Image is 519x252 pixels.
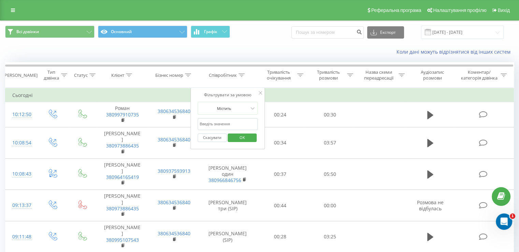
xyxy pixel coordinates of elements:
[200,190,256,221] td: [PERSON_NAME] три (SIP)
[12,136,30,150] div: 10:08:54
[256,158,305,190] td: 00:37
[262,69,296,81] div: Тривалість очікування
[3,72,38,78] div: [PERSON_NAME]
[200,158,256,190] td: [PERSON_NAME] один
[413,69,452,81] div: Аудіозапис розмови
[12,167,30,181] div: 10:08:43
[367,26,404,39] button: Експорт
[12,230,30,243] div: 09:11:48
[510,213,515,219] span: 1
[256,102,305,127] td: 00:24
[204,29,217,34] span: Графік
[198,92,258,98] div: Фільтрувати за умовою
[12,199,30,212] div: 09:13:37
[496,213,512,230] iframe: Intercom live chat
[5,26,95,38] button: Всі дзвінки
[5,88,514,102] td: Сьогодні
[305,190,355,221] td: 00:00
[106,142,139,149] a: 380973886435
[198,118,258,130] input: Введіть значення
[311,69,345,81] div: Тривалість розмови
[12,108,30,121] div: 10:12:50
[155,72,183,78] div: Бізнес номер
[106,237,139,243] a: 380995107543
[397,48,514,55] a: Коли дані можуть відрізнятися вiд інших систем
[228,134,257,142] button: OK
[433,8,486,13] span: Налаштування профілю
[106,111,139,118] a: 380997910735
[97,127,148,158] td: [PERSON_NAME]
[291,26,364,39] input: Пошук за номером
[361,69,397,81] div: Назва схеми переадресації
[198,134,227,142] button: Скасувати
[43,69,59,81] div: Тип дзвінка
[459,69,499,81] div: Коментар/категорія дзвінка
[158,108,190,114] a: 380634536840
[191,26,230,38] button: Графік
[233,132,252,143] span: OK
[74,72,88,78] div: Статус
[305,158,355,190] td: 05:50
[97,158,148,190] td: [PERSON_NAME]
[417,199,444,212] span: Розмова не відбулась
[208,177,241,183] a: 380966846756
[209,72,237,78] div: Співробітник
[97,102,148,127] td: Роман
[371,8,421,13] span: Реферальна програма
[111,72,124,78] div: Клієнт
[16,29,39,34] span: Всі дзвінки
[158,230,190,237] a: 380634536840
[256,190,305,221] td: 00:44
[498,8,510,13] span: Вихід
[98,26,187,38] button: Основний
[158,199,190,206] a: 380634536840
[158,136,190,143] a: 380634536840
[106,174,139,180] a: 380964165419
[158,168,190,174] a: 380937593913
[305,102,355,127] td: 00:30
[305,127,355,158] td: 03:57
[97,190,148,221] td: [PERSON_NAME]
[106,205,139,212] a: 380973886435
[256,127,305,158] td: 00:34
